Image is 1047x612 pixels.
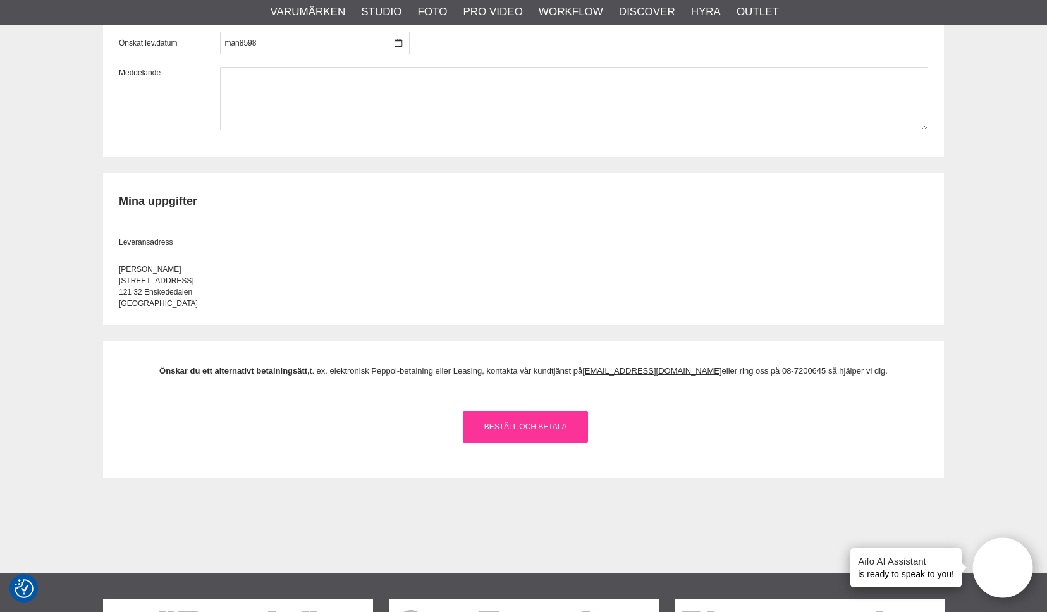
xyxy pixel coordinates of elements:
a: Discover [619,4,675,20]
label: Önskat lev.datum [119,37,220,49]
div: is ready to speak to you! [850,548,962,587]
span: Leveransadress [119,238,173,247]
button: Samtyckesinställningar [15,577,34,600]
a: Beställ och Betala [463,411,588,443]
h2: Mina uppgifter [119,193,928,209]
a: Pro Video [463,4,522,20]
a: Hyra [691,4,721,20]
a: Outlet [737,4,779,20]
a: [EMAIL_ADDRESS][DOMAIN_NAME] [582,366,721,376]
span: 121 32 Enskededalen [119,288,192,297]
h4: Aifo AI Assistant [858,554,954,568]
strong: Önskar du ett alternativt betalningsätt, [159,366,310,376]
a: Workflow [539,4,603,20]
span: [PERSON_NAME] [119,265,181,274]
span: [STREET_ADDRESS] [119,276,194,285]
a: Studio [361,4,401,20]
label: Meddelande [119,67,220,130]
span: [GEOGRAPHIC_DATA] [119,299,198,308]
p: t. ex. elektronisk Peppol-betalning eller Leasing, kontakta vår kundtjänst på eller ring oss på 0... [135,365,912,378]
a: Varumärken [271,4,346,20]
img: Revisit consent button [15,579,34,598]
a: Foto [417,4,447,20]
